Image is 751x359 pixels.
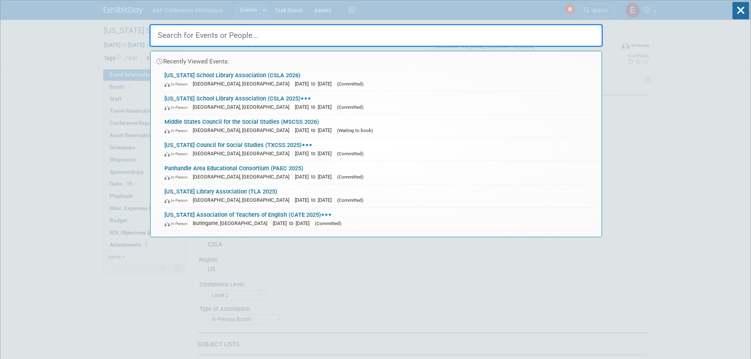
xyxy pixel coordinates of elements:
a: [US_STATE] School Library Association (CSLA 2026) In-Person [GEOGRAPHIC_DATA], [GEOGRAPHIC_DATA] ... [160,68,598,91]
span: In-Person [164,175,191,180]
span: (Committed) [315,221,341,226]
span: (Committed) [337,104,363,110]
span: [DATE] to [DATE] [295,151,335,156]
a: [US_STATE] School Library Association (CSLA 2025) In-Person [GEOGRAPHIC_DATA], [GEOGRAPHIC_DATA] ... [160,91,598,114]
span: [DATE] to [DATE] [295,174,335,180]
span: In-Person [164,198,191,203]
span: In-Person [164,82,191,87]
a: [US_STATE] Library Association (TLA 2025) In-Person [GEOGRAPHIC_DATA], [GEOGRAPHIC_DATA] [DATE] t... [160,184,598,207]
span: [DATE] to [DATE] [295,81,335,87]
span: (Committed) [337,174,363,180]
span: [GEOGRAPHIC_DATA], [GEOGRAPHIC_DATA] [193,127,293,133]
span: In-Person [164,105,191,110]
a: [US_STATE] Association of Teachers of English (CATE 2025) In-Person Burlingame, [GEOGRAPHIC_DATA]... [160,208,598,231]
span: (Committed) [337,197,363,203]
a: Panhandle Area Educational Consortium (PAEC 2025) In-Person [GEOGRAPHIC_DATA], [GEOGRAPHIC_DATA] ... [160,161,598,184]
span: [GEOGRAPHIC_DATA], [GEOGRAPHIC_DATA] [193,197,293,203]
span: (Committed) [337,151,363,156]
span: (Waiting to book) [337,128,373,133]
span: [GEOGRAPHIC_DATA], [GEOGRAPHIC_DATA] [193,104,293,110]
input: Search for Events or People... [149,24,603,47]
span: [DATE] to [DATE] [295,127,335,133]
a: Middle States Council for the Social Studies (MSCSS 2026) In-Person [GEOGRAPHIC_DATA], [GEOGRAPHI... [160,115,598,138]
a: [US_STATE] Council for Social Studies (TXCSS 2025) In-Person [GEOGRAPHIC_DATA], [GEOGRAPHIC_DATA]... [160,138,598,161]
span: [GEOGRAPHIC_DATA], [GEOGRAPHIC_DATA] [193,151,293,156]
span: [GEOGRAPHIC_DATA], [GEOGRAPHIC_DATA] [193,81,293,87]
span: In-Person [164,221,191,226]
span: [DATE] to [DATE] [295,104,335,110]
span: In-Person [164,151,191,156]
span: Burlingame, [GEOGRAPHIC_DATA] [193,220,271,226]
span: [DATE] to [DATE] [273,220,313,226]
span: [DATE] to [DATE] [295,197,335,203]
span: In-Person [164,128,191,133]
div: Recently Viewed Events: [155,51,598,68]
span: (Committed) [337,81,363,87]
span: [GEOGRAPHIC_DATA], [GEOGRAPHIC_DATA] [193,174,293,180]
